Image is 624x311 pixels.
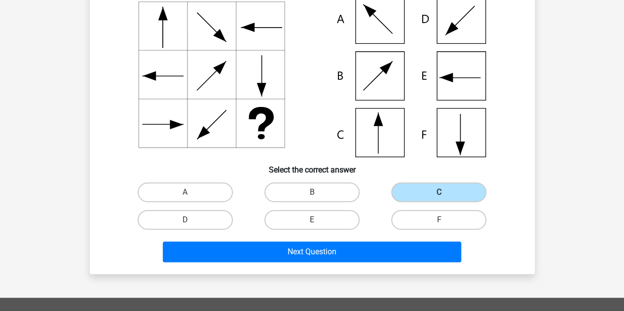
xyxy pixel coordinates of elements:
label: B [264,182,360,202]
label: A [138,182,233,202]
label: C [391,182,486,202]
label: D [138,210,233,230]
label: E [264,210,360,230]
label: F [391,210,486,230]
h6: Select the correct answer [106,157,519,174]
button: Next Question [163,242,461,262]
